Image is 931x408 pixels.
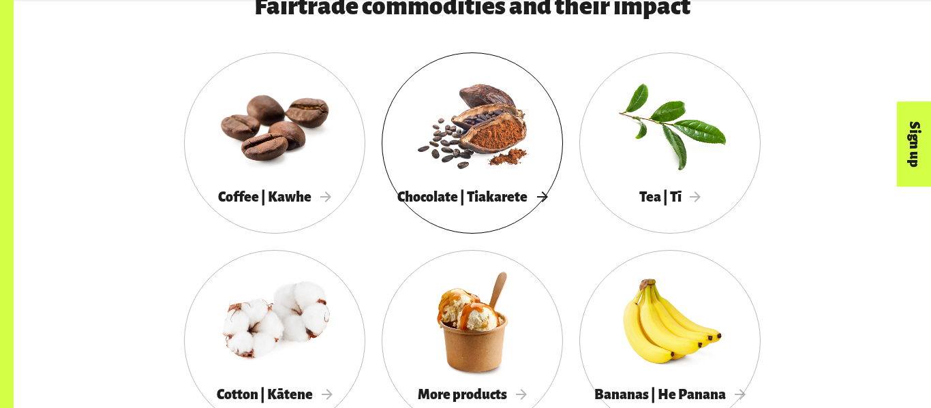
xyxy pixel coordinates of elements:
[382,52,563,234] a: Chocolate | Tiakarete
[418,387,527,402] span: More products
[218,189,331,204] span: Coffee | Kawhe
[397,189,547,204] span: Chocolate | Tiakarete
[184,52,365,234] a: Coffee | Kawhe
[579,52,761,234] a: Tea | Tī
[217,387,333,402] span: Cotton | Kātene
[594,387,746,402] span: Bananas | He Panana
[639,189,701,204] span: Tea | Tī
